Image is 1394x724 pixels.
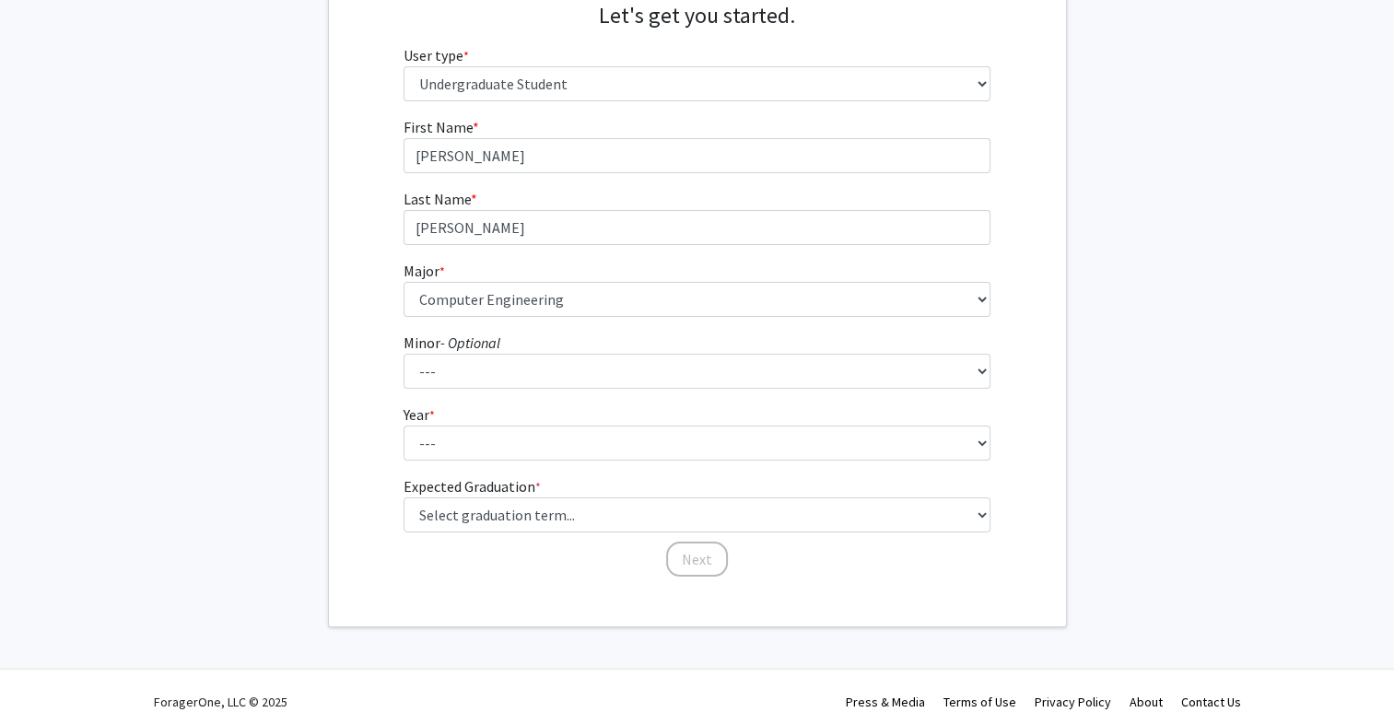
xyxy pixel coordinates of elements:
label: Year [404,403,435,426]
a: Contact Us [1181,694,1241,710]
a: Press & Media [846,694,925,710]
label: Major [404,260,445,282]
i: - Optional [440,333,500,352]
label: Minor [404,332,500,354]
span: First Name [404,118,473,136]
label: User type [404,44,469,66]
a: Terms of Use [943,694,1016,710]
label: Expected Graduation [404,475,541,497]
h4: Let's get you started. [404,3,990,29]
a: About [1130,694,1163,710]
button: Next [666,542,728,577]
a: Privacy Policy [1035,694,1111,710]
iframe: Chat [14,641,78,710]
span: Last Name [404,190,471,208]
